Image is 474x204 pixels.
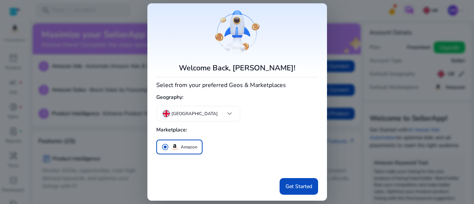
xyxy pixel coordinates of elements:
[170,143,179,151] img: amazon.svg
[161,143,169,151] span: radio_button_checked
[181,143,197,151] p: Amazon
[163,110,170,117] img: uk.svg
[225,109,234,118] span: keyboard_arrow_down
[286,183,312,190] span: Get Started
[171,110,218,117] p: [GEOGRAPHIC_DATA]
[156,124,318,136] h5: Marketplace:
[156,91,318,104] h5: Geography:
[280,178,318,195] button: Get Started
